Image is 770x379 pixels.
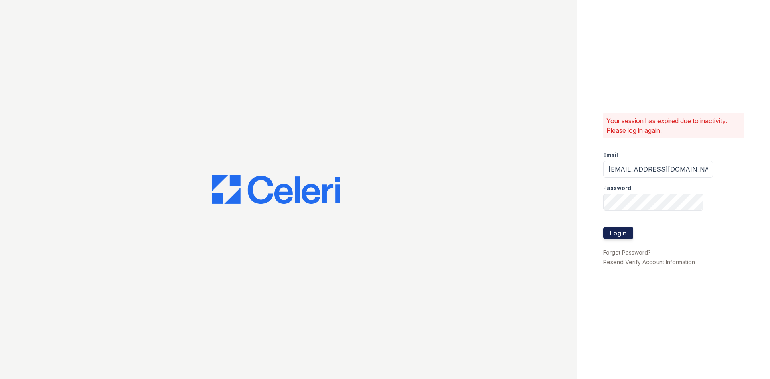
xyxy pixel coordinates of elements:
[603,259,695,266] a: Resend Verify Account Information
[606,116,741,135] p: Your session has expired due to inactivity. Please log in again.
[212,175,340,204] img: CE_Logo_Blue-a8612792a0a2168367f1c8372b55b34899dd931a85d93a1a3d3e32e68fde9ad4.png
[603,227,633,239] button: Login
[603,151,618,159] label: Email
[603,184,631,192] label: Password
[603,249,651,256] a: Forgot Password?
